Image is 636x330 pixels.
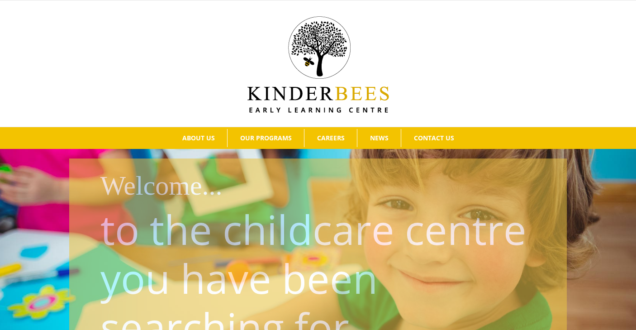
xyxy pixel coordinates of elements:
span: CONTACT US [414,135,454,141]
span: OUR PROGRAMS [240,135,292,141]
a: CONTACT US [401,129,466,147]
a: ABOUT US [170,129,227,147]
nav: Main Menu [14,127,622,149]
h1: Welcome... [100,167,560,205]
a: CAREERS [304,129,357,147]
span: ABOUT US [182,135,215,141]
a: NEWS [357,129,401,147]
img: Kinder Bees Logo [247,16,389,113]
span: NEWS [370,135,389,141]
a: OUR PROGRAMS [228,129,304,147]
span: CAREERS [317,135,345,141]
